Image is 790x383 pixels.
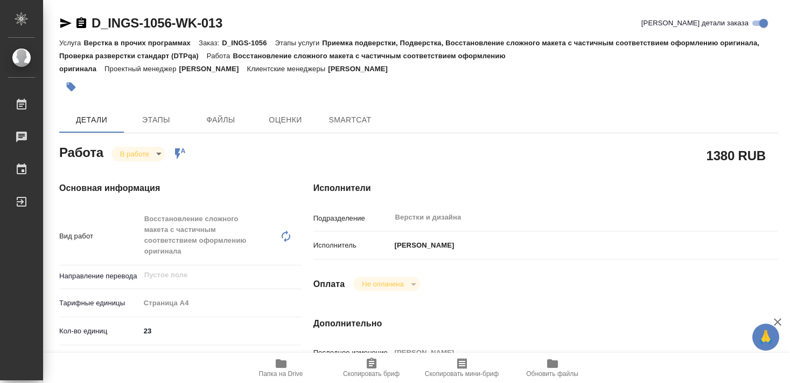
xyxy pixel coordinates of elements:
p: Этапы услуги [275,39,323,47]
span: Скопировать мини-бриф [425,370,499,378]
p: Работа [207,52,233,60]
span: Файлы [195,113,247,127]
p: Последнее изменение [313,347,391,358]
button: Не оплачена [359,279,407,289]
span: 🙏 [757,326,775,348]
h2: Работа [59,142,103,161]
span: SmartCat [324,113,376,127]
p: Кол-во единиц [59,326,140,337]
p: Проектный менеджер [104,65,179,73]
p: Верстка в прочих программах [83,39,199,47]
span: [PERSON_NAME] детали заказа [641,18,749,29]
div: Страница А4 [140,294,302,312]
p: Приемка подверстки, Подверстка, Восстановление сложного макета с частичным соответствием оформлен... [59,39,759,60]
input: Пустое поле [143,269,276,282]
div: В работе [353,277,420,291]
p: D_INGS-1056 [222,39,275,47]
p: Направление перевода [59,271,140,282]
p: Восстановление сложного макета с частичным соответствием оформлению оригинала [59,52,506,73]
p: Тарифные единицы [59,298,140,309]
p: Клиентские менеджеры [247,65,328,73]
p: Услуга [59,39,83,47]
h2: 1380 RUB [707,146,766,165]
button: Добавить тэг [59,75,83,99]
input: Пустое поле [391,345,739,360]
button: 🙏 [752,324,779,351]
a: D_INGS-1056-WK-013 [92,16,222,30]
div: Юридическая/Финансовая [140,350,302,368]
span: Скопировать бриф [343,370,400,378]
span: Оценки [260,113,311,127]
span: Папка на Drive [259,370,303,378]
h4: Оплата [313,278,345,291]
span: Детали [66,113,117,127]
button: Скопировать ссылку для ЯМессенджера [59,17,72,30]
span: Этапы [130,113,182,127]
button: Обновить файлы [507,353,598,383]
span: Обновить файлы [526,370,578,378]
p: Исполнитель [313,240,391,251]
h4: Дополнительно [313,317,778,330]
p: Подразделение [313,213,391,224]
h4: Исполнители [313,182,778,195]
button: Скопировать бриф [326,353,417,383]
div: В работе [111,147,165,161]
h4: Основная информация [59,182,270,195]
input: ✎ Введи что-нибудь [140,323,302,339]
p: [PERSON_NAME] [328,65,396,73]
p: [PERSON_NAME] [179,65,247,73]
button: Папка на Drive [236,353,326,383]
button: В работе [117,149,152,159]
p: Заказ: [199,39,222,47]
p: Вид работ [59,231,140,242]
p: [PERSON_NAME] [391,240,455,251]
button: Скопировать мини-бриф [417,353,507,383]
button: Скопировать ссылку [75,17,88,30]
